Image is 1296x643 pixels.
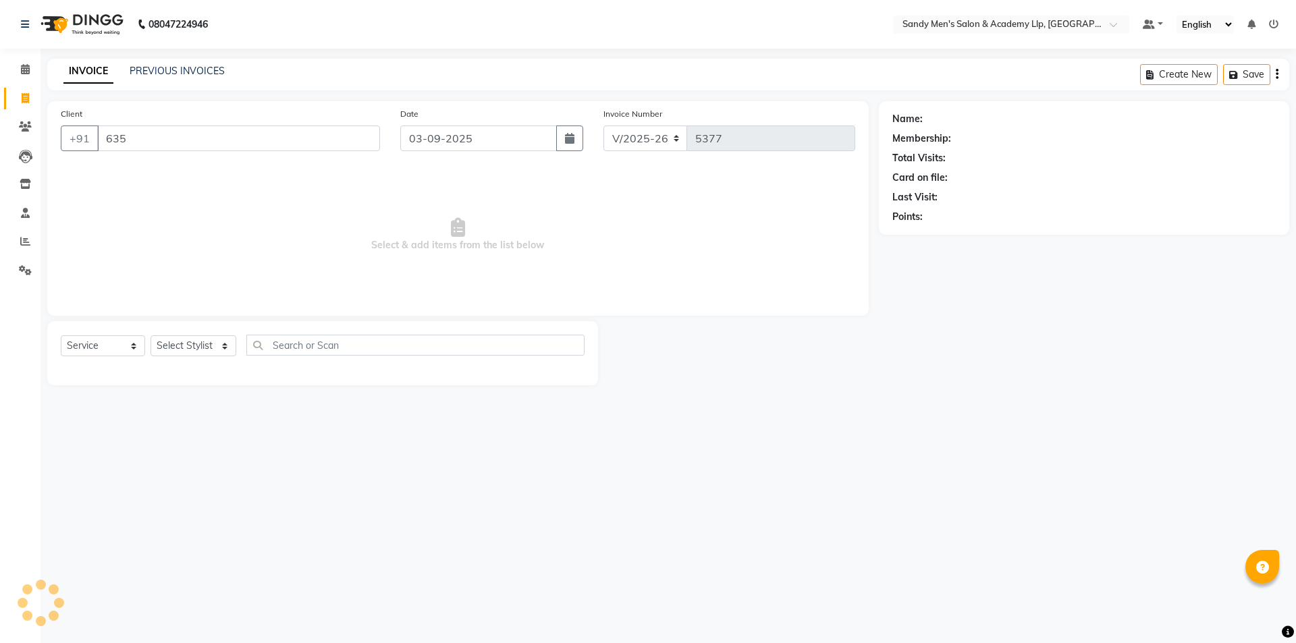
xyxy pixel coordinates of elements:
input: Search or Scan [246,335,585,356]
div: Name: [892,112,923,126]
label: Client [61,108,82,120]
b: 08047224946 [148,5,208,43]
a: INVOICE [63,59,113,84]
button: Save [1223,64,1270,85]
a: PREVIOUS INVOICES [130,65,225,77]
button: Create New [1140,64,1218,85]
iframe: chat widget [1239,589,1282,630]
span: Select & add items from the list below [61,167,855,302]
input: Search by Name/Mobile/Email/Code [97,125,380,151]
div: Points: [892,210,923,224]
button: +91 [61,125,99,151]
label: Date [400,108,418,120]
div: Last Visit: [892,190,938,204]
div: Card on file: [892,171,948,185]
img: logo [34,5,127,43]
div: Total Visits: [892,151,946,165]
div: Membership: [892,132,951,146]
label: Invoice Number [603,108,662,120]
